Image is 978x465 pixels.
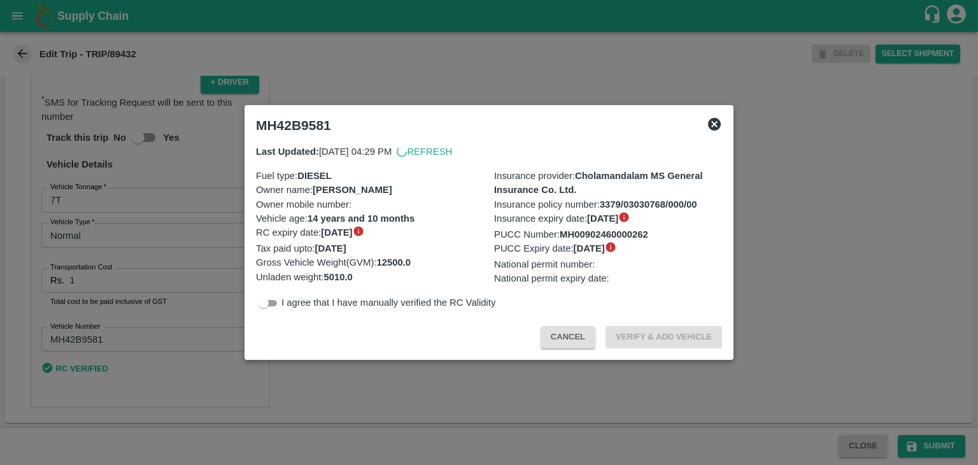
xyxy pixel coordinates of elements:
p: Tax paid upto : [256,241,484,255]
b: MH42B9581 [256,118,331,132]
span: PUCC Expiry date : [494,241,605,255]
b: [DATE] [321,227,352,238]
span: RC expiry date : [256,225,353,240]
span: National permit expiry date : [494,271,609,285]
p: Owner mobile number : [256,197,484,211]
b: Last Updated: [256,147,319,157]
p: Owner name : [256,183,484,197]
p: [DATE] 04:29 PM [256,145,392,159]
b: [DATE] [587,213,618,224]
p: Unladen weight : [256,270,484,284]
b: [DATE] [315,243,346,254]
b: DIESEL [297,171,332,181]
p: Refresh [407,145,452,159]
p: Gross Vehicle Weight(GVM) : [256,255,484,269]
p: Insurance policy number : [494,197,722,211]
button: Refresh [397,145,452,159]
b: 14 years and 10 months [308,213,415,224]
span: Insurance expiry date : [494,211,618,225]
b: MH00902460000262 [560,229,648,240]
button: Cancel [541,326,595,348]
b: Cholamandalam MS General Insurance Co. Ltd. [494,171,703,195]
p: Fuel type : [256,169,484,183]
p: National permit number : [494,257,722,271]
b: 12500.0 [376,257,411,268]
b: 5010.0 [323,272,352,282]
b: 3379/03030768/000/00 [600,199,697,210]
p: I agree that I have manually verified the RC Validity [281,296,495,310]
b: [DATE] [574,243,605,254]
b: [PERSON_NAME] [313,185,392,195]
p: Insurance provider : [494,169,722,197]
p: PUCC Number : [494,227,722,241]
p: Vehicle age : [256,211,484,225]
